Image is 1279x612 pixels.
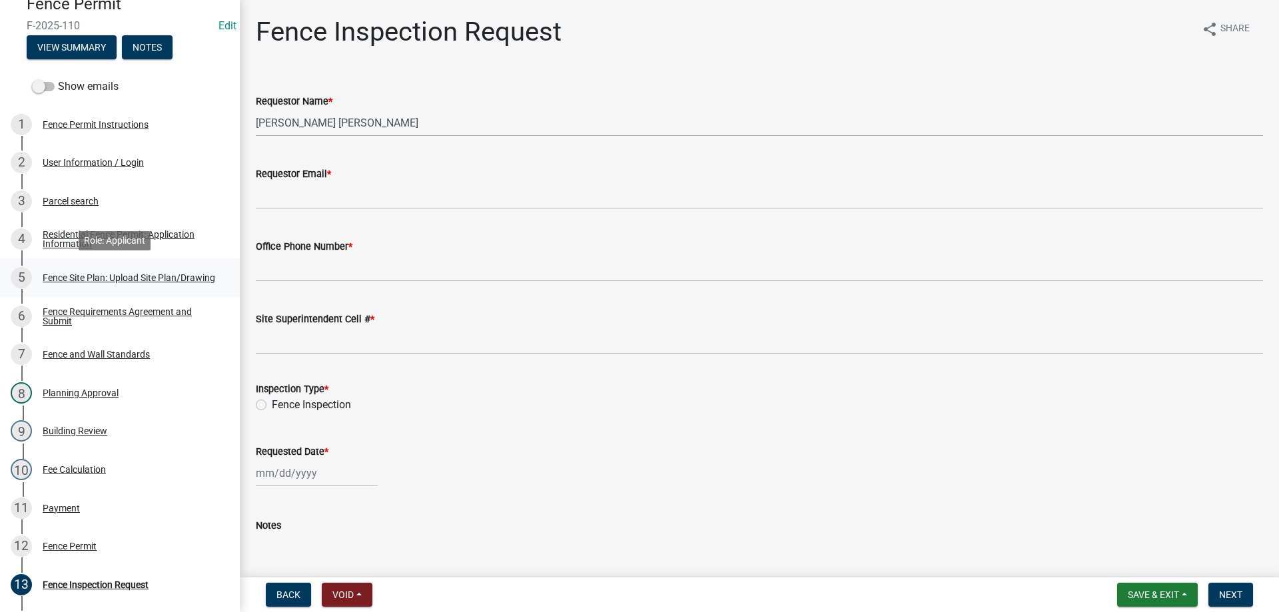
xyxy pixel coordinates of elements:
[1219,589,1242,600] span: Next
[122,43,173,53] wm-modal-confirm: Notes
[218,19,236,32] a: Edit
[1128,589,1179,600] span: Save & Exit
[43,580,149,589] div: Fence Inspection Request
[43,196,99,206] div: Parcel search
[27,19,213,32] span: F-2025-110
[11,228,32,250] div: 4
[43,273,215,282] div: Fence Site Plan: Upload Site Plan/Drawing
[43,158,144,167] div: User Information / Login
[272,397,351,413] label: Fence Inspection
[79,231,151,250] div: Role: Applicant
[11,190,32,212] div: 3
[1191,16,1260,42] button: shareShare
[11,420,32,442] div: 9
[11,306,32,327] div: 6
[332,589,354,600] span: Void
[11,382,32,404] div: 8
[43,307,218,326] div: Fence Requirements Agreement and Submit
[43,120,149,129] div: Fence Permit Instructions
[256,459,378,487] input: mm/dd/yyyy
[256,242,352,252] label: Office Phone Number
[43,350,150,359] div: Fence and Wall Standards
[1208,583,1253,607] button: Next
[256,315,374,324] label: Site Superintendent Cell #
[276,589,300,600] span: Back
[256,521,281,531] label: Notes
[122,35,173,59] button: Notes
[256,170,331,179] label: Requestor Email
[11,574,32,595] div: 13
[43,230,218,248] div: Residential Fence Permit: Application Information
[11,535,32,557] div: 12
[11,459,32,480] div: 10
[11,497,32,519] div: 11
[11,114,32,135] div: 1
[43,465,106,474] div: Fee Calculation
[43,426,107,436] div: Building Review
[11,267,32,288] div: 5
[1220,21,1250,37] span: Share
[27,43,117,53] wm-modal-confirm: Summary
[256,97,332,107] label: Requestor Name
[1117,583,1198,607] button: Save & Exit
[1202,21,1218,37] i: share
[43,503,80,513] div: Payment
[11,344,32,365] div: 7
[27,35,117,59] button: View Summary
[256,385,328,394] label: Inspection Type
[43,388,119,398] div: Planning Approval
[11,152,32,173] div: 2
[322,583,372,607] button: Void
[32,79,119,95] label: Show emails
[218,19,236,32] wm-modal-confirm: Edit Application Number
[256,16,562,48] h1: Fence Inspection Request
[43,541,97,551] div: Fence Permit
[256,448,328,457] label: Requested Date
[266,583,311,607] button: Back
